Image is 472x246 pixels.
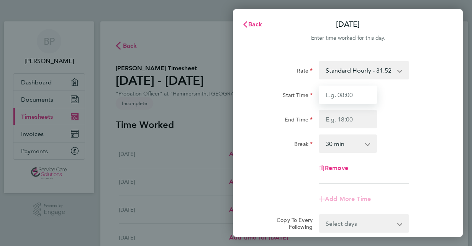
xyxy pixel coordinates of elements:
[336,19,360,30] p: [DATE]
[234,17,270,32] button: Back
[283,92,313,101] label: Start Time
[319,110,377,128] input: E.g. 18:00
[233,34,463,43] div: Enter time worked for this day.
[248,21,262,28] span: Back
[294,141,313,150] label: Break
[319,165,348,171] button: Remove
[270,217,313,230] label: Copy To Every Following
[297,67,313,76] label: Rate
[285,116,313,125] label: End Time
[319,86,377,104] input: E.g. 08:00
[325,164,348,172] span: Remove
